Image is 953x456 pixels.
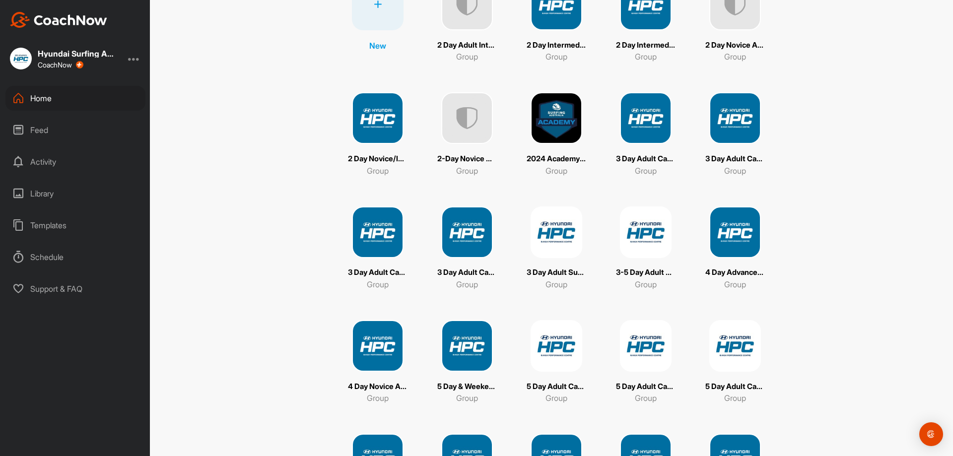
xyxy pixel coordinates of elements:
[456,392,478,404] p: Group
[5,86,145,111] div: Home
[352,206,404,258] img: square_932f20f41bea7444a275c6de6fc6ec74.png
[441,320,493,372] img: square_48c02c4519d3758d4aef385618be94a6.png
[545,165,567,177] p: Group
[367,278,389,290] p: Group
[616,153,676,165] p: 3 Day Adult Camp [DATE]-[DATE]
[531,92,582,144] img: square_8eca36ff96654f0b3ee718085b9433c5.png
[527,267,586,278] p: 3 Day Adult Surf Camp [DATE]-[DATE]
[635,165,657,177] p: Group
[456,278,478,290] p: Group
[10,12,107,28] img: CoachNow
[437,267,497,278] p: 3 Day Adult Camp [DATE]-[DATE]
[620,320,672,372] img: square_b100eb276986320fe1c9227dcb05af4a.png
[635,278,657,290] p: Group
[352,320,404,372] img: square_49e2a4a3ffb71a780f8c6d01cd178f2d.png
[367,392,389,404] p: Group
[531,206,582,258] img: square_7c953b293660d1f3c17f84ecc5536fd4.png
[348,153,408,165] p: 2 Day Novice/Intermediate Camp ([DATE]-[DATE])
[352,92,404,144] img: square_94287f4085d2f34d2e9f97db9cec926d.png
[348,381,408,392] p: 4 Day Novice Adult Camp ([DATE]-[DATE])
[437,40,497,51] p: 2 Day Adult Intermediate Camp [DATE]-[DATE]
[5,149,145,174] div: Activity
[724,392,746,404] p: Group
[620,206,672,258] img: square_786e07f6f178daa52d0f0416e53b3ba9.png
[531,320,582,372] img: square_1e6645f681cec443cf5cdc99bfa622b6.png
[705,153,765,165] p: 3 Day Adult Camp [DATE]-[DATE]
[437,153,497,165] p: 2-Day Novice Camp [DATE]-[DATE]
[441,206,493,258] img: square_34c455e0826e189e3410cdc590a14244.png
[620,92,672,144] img: square_213325f367335cb047bc7a9452419306.png
[456,51,478,63] p: Group
[635,392,657,404] p: Group
[709,92,761,144] img: square_90c09c97d1516bac4d2ab607cdffc3d7.png
[527,153,586,165] p: 2024 Academy - COACHES
[5,245,145,269] div: Schedule
[635,51,657,63] p: Group
[10,48,32,69] img: square_046b65740c70d30882071d1b604d097a.jpg
[5,213,145,238] div: Templates
[616,381,676,392] p: 5 Day Adult Camp [DATE]-[DATE]
[705,267,765,278] p: 4 Day Advanced Adult Camp ([DATE]-[DATE])
[5,181,145,206] div: Library
[616,40,676,51] p: 2 Day Intermediate Adult Surf Camp [DATE]-[DATE]
[705,381,765,392] p: 5 Day Adult Camp [DATE]-[DATE]
[527,40,586,51] p: 2 Day Intermediate Adult Surf Camp [DATE]-[DATE]
[709,320,761,372] img: square_537a69a59e4ee9ca0c485308bf534e1e.png
[527,381,586,392] p: 5 Day Adult Camp [DATE]-[DATE]
[38,61,83,69] div: CoachNow
[724,51,746,63] p: Group
[709,206,761,258] img: square_836f873854425c413f63c738d1a2cae2.png
[705,40,765,51] p: 2 Day Novice Adult Surf Camp [DATE]-[DATE]
[437,381,497,392] p: 5 Day & Weekend Adult Camp [DATE]-[DATE]
[724,278,746,290] p: Group
[456,165,478,177] p: Group
[5,118,145,142] div: Feed
[5,276,145,301] div: Support & FAQ
[348,267,408,278] p: 3 Day Adult Camp [DATE]-[DATE]
[369,40,386,52] p: New
[724,165,746,177] p: Group
[545,278,567,290] p: Group
[367,165,389,177] p: Group
[38,50,117,58] div: Hyundai Surfing Australia High Performance Centre
[545,392,567,404] p: Group
[616,267,676,278] p: 3-5 Day Adult Camp [DATE]-[DATE]
[441,92,493,144] img: uAAAAAElFTkSuQmCC
[545,51,567,63] p: Group
[919,422,943,446] div: Open Intercom Messenger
